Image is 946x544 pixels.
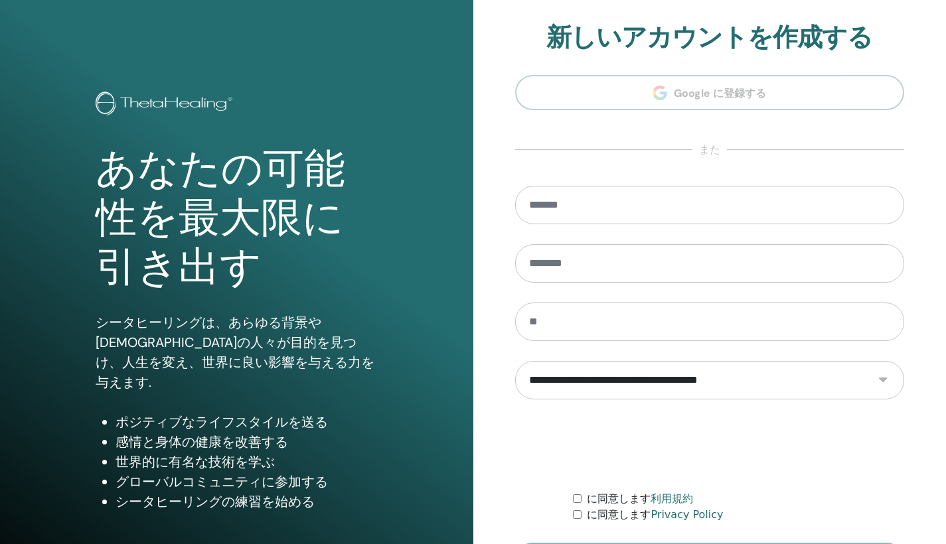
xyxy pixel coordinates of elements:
p: シータヒーリングは、あらゆる背景や[DEMOGRAPHIC_DATA]の人々が目的を見つけ、人生を変え、世界に良い影響を与える力を与えます. [96,312,378,392]
a: 利用規約 [651,492,693,505]
h1: あなたの可能性を最大限に引き出す [96,145,378,293]
li: ポジティブなライフスタイルを送る [116,412,378,432]
li: グローバルコミュニティに参加する [116,472,378,492]
li: シータヒーリングの練習を始める [116,492,378,511]
label: に同意します [587,507,723,523]
a: Privacy Policy [651,508,723,521]
h2: 新しいアカウントを作成する [515,23,905,53]
li: 感情と身体の健康を改善する [116,432,378,452]
label: に同意します [587,491,693,507]
li: 世界的に有名な技術を学ぶ [116,452,378,472]
iframe: reCAPTCHA [609,419,811,471]
span: また [692,142,727,158]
